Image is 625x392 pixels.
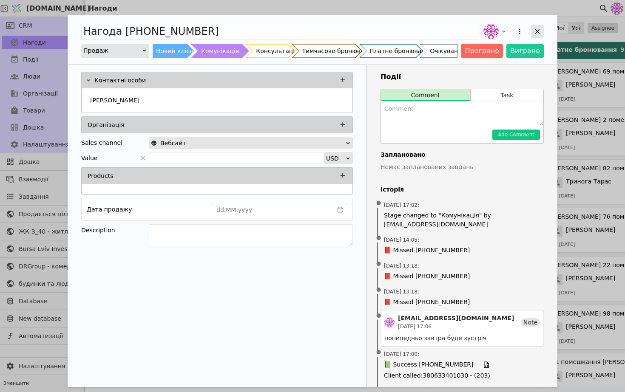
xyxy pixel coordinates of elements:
[523,318,537,327] span: Note
[384,236,419,244] span: [DATE] 14:05 :
[483,24,499,39] img: de
[256,44,298,58] div: Консультація
[337,207,343,213] svg: calender simple
[461,44,503,58] button: Програно
[384,272,470,281] span: 📕 Missed [PHONE_NUMBER]
[384,317,395,327] img: de
[156,44,197,58] div: Новий клієнт
[81,137,122,149] div: Sales channel
[88,172,113,180] p: Products
[381,72,544,82] h3: Події
[384,350,419,358] span: [DATE] 17:00 :
[384,371,540,380] span: Client called : 380633401030 - (203)
[384,298,470,307] span: 📕 Missed [PHONE_NUMBER]
[326,152,345,164] div: USD
[81,152,97,164] span: Value
[384,360,473,369] span: 📗 Success [PHONE_NUMBER]
[369,44,433,58] div: Платне бронювання
[381,150,544,159] h4: Заплановано
[375,342,383,364] span: •
[88,121,125,130] p: Організація
[384,211,540,229] span: Stage changed to "Комунікація" by [EMAIL_ADDRESS][DOMAIN_NAME]
[68,15,557,387] div: Add Opportunity
[384,288,419,296] span: [DATE] 13:18 :
[375,279,383,301] span: •
[430,44,465,58] div: Очікування
[375,305,383,327] span: •
[94,76,146,85] p: Контактні особи
[201,44,239,58] div: Комунікація
[83,45,142,56] div: Продаж
[212,204,333,216] input: dd.MM.yyyy
[381,185,544,194] h4: Історія
[384,262,419,270] span: [DATE] 13:18 :
[375,228,383,249] span: •
[384,246,470,255] span: 📕 Missed [PHONE_NUMBER]
[492,130,540,140] button: Add Comment
[384,334,540,343] div: попепедньо завтра буде зустріч
[398,323,514,330] div: [DATE] 17:06
[398,314,514,323] div: [EMAIL_ADDRESS][DOMAIN_NAME]
[506,44,544,58] button: Виграно
[87,203,132,215] div: Дата продажу
[381,89,470,101] button: Comment
[151,140,157,146] img: online-store.svg
[90,96,139,105] p: [PERSON_NAME]
[471,89,543,101] button: Task
[160,137,186,149] span: Вебсайт
[384,201,419,209] span: [DATE] 17:02 :
[81,224,149,236] div: Description
[302,44,375,58] div: Тимчасове бронювання
[375,254,383,275] span: •
[381,163,544,172] p: Немає запланованих завдань
[375,193,383,214] span: •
